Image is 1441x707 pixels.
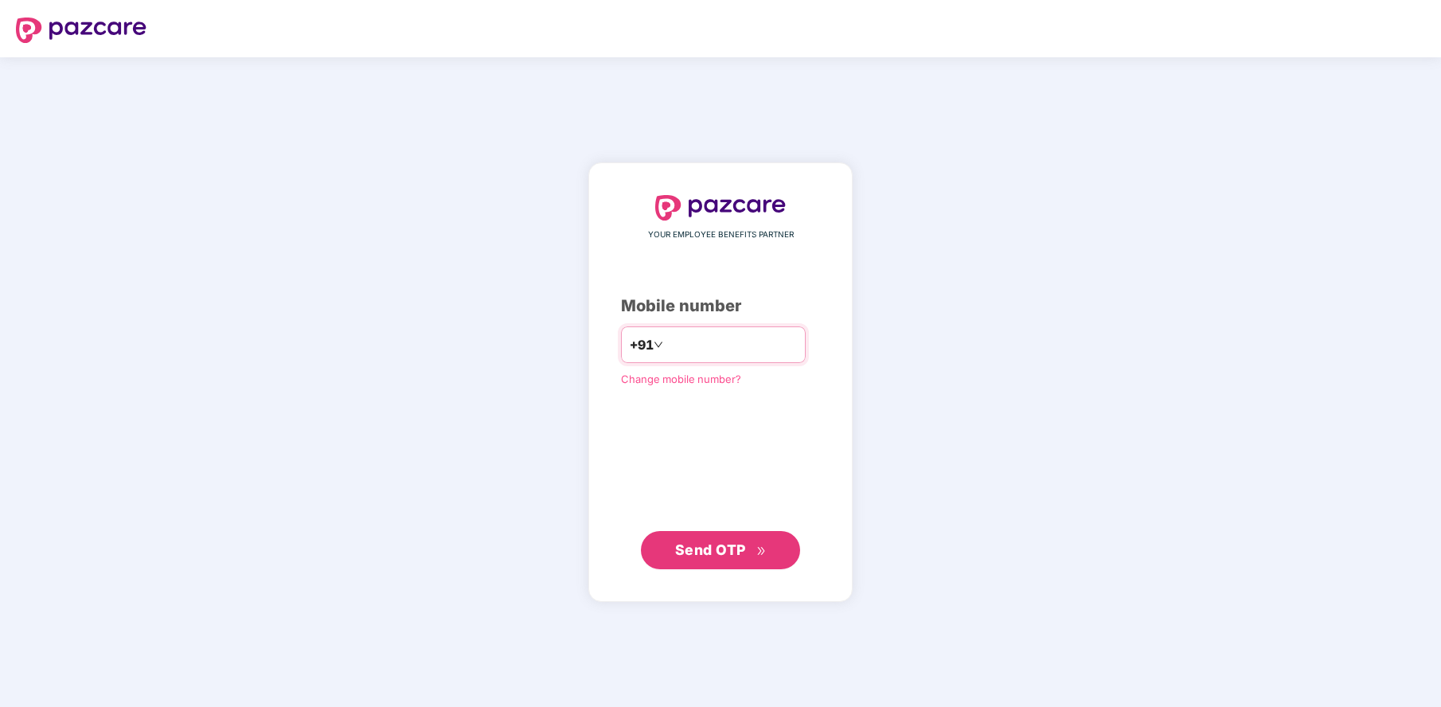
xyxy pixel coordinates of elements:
[621,294,820,318] div: Mobile number
[654,340,663,350] span: down
[655,195,786,221] img: logo
[675,541,746,558] span: Send OTP
[630,335,654,355] span: +91
[648,229,794,241] span: YOUR EMPLOYEE BENEFITS PARTNER
[756,546,767,557] span: double-right
[641,531,800,569] button: Send OTPdouble-right
[621,373,741,385] a: Change mobile number?
[16,18,146,43] img: logo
